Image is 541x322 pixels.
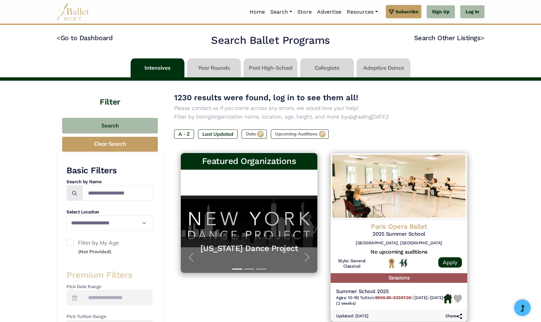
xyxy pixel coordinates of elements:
[66,270,153,281] h3: Premium Filters
[174,93,358,102] span: 1230 results were found, log in to see them all!
[247,5,268,19] a: Home
[314,5,344,19] a: Advertise
[399,258,407,267] img: In Person
[336,295,358,300] span: Ages: 10-19
[186,58,242,77] li: Year Rounds
[66,165,153,176] h3: Basic Filters
[66,313,153,320] h4: Pick Tuition Range
[336,288,443,295] h5: Summer School 2025
[438,257,462,268] a: Apply
[336,295,443,306] span: [DATE]-[DATE] (2 weeks)
[66,179,153,185] h4: Search by Name
[395,8,418,15] span: Subscribe
[174,113,474,121] p: Filter by listing/organization name, location, age, height, and more by [DATE]!
[66,209,153,215] h4: Select Location
[129,58,186,77] li: Intensives
[242,58,299,77] li: Post High-School
[66,283,153,290] h4: Pick Date Range
[232,265,242,273] button: Slide 1
[389,8,394,15] img: gem.svg
[336,295,443,306] h6: | |
[62,137,158,152] button: Clear Search
[186,156,312,167] h3: Featured Organizations
[344,5,380,19] a: Resources
[62,118,158,133] button: Search
[336,249,462,256] h5: No upcoming auditions
[256,265,266,273] button: Slide 3
[82,185,153,201] input: Search by names...
[336,222,462,231] h4: Paris Opera Ballet
[386,5,421,18] a: Subscribe
[56,34,60,42] code: <
[299,58,355,77] li: Collegiate
[174,129,194,139] label: A - Z
[78,249,111,255] small: (Not Provided)
[387,258,396,269] img: National
[360,295,412,300] span: Tuition:
[445,313,462,319] h6: Share
[427,5,455,19] a: Sign Up
[268,5,295,19] a: Search
[66,239,153,256] label: Filter by My Age
[198,129,238,139] label: Last Updated
[347,114,372,120] a: upgrading
[375,295,411,300] b: $900.00-$2267.00
[331,153,467,219] img: Logo
[336,258,368,270] h6: Style: General Classical
[414,34,485,42] a: Search Other Listings>
[187,243,311,254] a: [US_STATE] Dance Project
[211,34,330,47] h2: Search Ballet Programs
[174,104,474,113] p: Please contact us if you come across any errors, we would love your help!
[244,265,254,273] button: Slide 2
[336,240,462,246] h6: [GEOGRAPHIC_DATA], [GEOGRAPHIC_DATA]
[481,34,485,42] code: >
[460,5,485,19] a: Log In
[336,313,369,319] h6: Updated: [DATE]
[355,58,412,77] li: Adaptive Dance
[331,273,467,283] h5: Sessions
[295,5,314,19] a: Store
[242,129,267,139] label: Date
[336,231,462,238] h5: 2025 Summer School
[271,129,329,139] label: Upcoming Auditions
[454,295,462,303] img: Heart
[443,294,452,304] img: Housing Available
[56,34,113,42] a: <Go to Dashboard
[56,81,163,108] h4: Filter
